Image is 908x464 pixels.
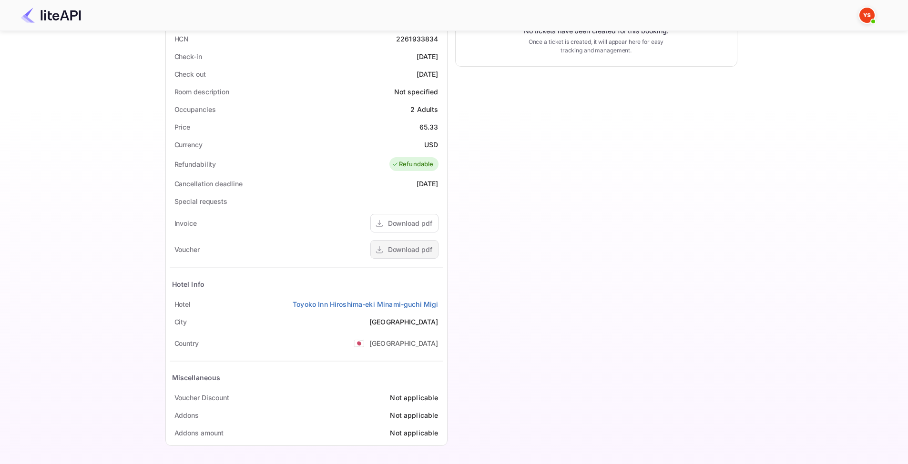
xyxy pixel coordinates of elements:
div: Check-in [174,51,202,61]
div: HCN [174,34,189,44]
div: [DATE] [417,179,439,189]
div: [DATE] [417,69,439,79]
div: Invoice [174,218,197,228]
div: Special requests [174,196,227,206]
div: Check out [174,69,206,79]
div: 2261933834 [396,34,439,44]
div: Not applicable [390,428,438,438]
div: Refundable [392,160,434,169]
div: Addons [174,410,199,420]
p: Once a ticket is created, it will appear here for easy tracking and management. [521,38,672,55]
div: Hotel [174,299,191,309]
p: No tickets have been created for this booking. [524,26,669,36]
div: Country [174,338,199,348]
div: Not applicable [390,410,438,420]
div: 2 Adults [410,104,438,114]
img: LiteAPI Logo [21,8,81,23]
div: Occupancies [174,104,216,114]
div: Not specified [394,87,439,97]
div: Download pdf [388,218,432,228]
div: Price [174,122,191,132]
div: Hotel Info [172,279,205,289]
div: Download pdf [388,244,432,254]
div: Room description [174,87,229,97]
div: Miscellaneous [172,373,221,383]
div: City [174,317,187,327]
a: Toyoko Inn Hiroshima-eki Minami-guchi Migi [293,299,438,309]
div: Voucher [174,244,200,254]
div: Addons amount [174,428,224,438]
div: Refundability [174,159,216,169]
div: Voucher Discount [174,393,229,403]
div: USD [424,140,438,150]
img: Yandex Support [859,8,875,23]
div: 65.33 [419,122,439,132]
div: Cancellation deadline [174,179,243,189]
span: United States [354,334,365,352]
div: Not applicable [390,393,438,403]
div: Currency [174,140,203,150]
div: [GEOGRAPHIC_DATA] [369,317,439,327]
div: [GEOGRAPHIC_DATA] [369,338,439,348]
div: [DATE] [417,51,439,61]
